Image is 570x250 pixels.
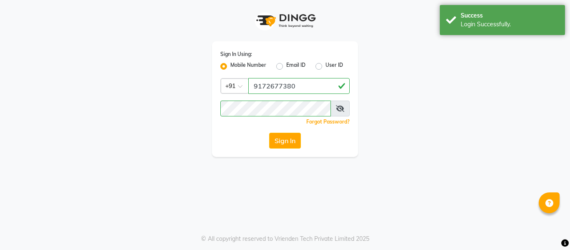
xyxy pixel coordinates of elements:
label: Mobile Number [230,61,266,71]
a: Forgot Password? [306,119,350,125]
input: Username [248,78,350,94]
div: Login Successfully. [461,20,559,29]
input: Username [220,101,331,116]
img: logo1.svg [252,8,318,33]
label: User ID [325,61,343,71]
div: Success [461,11,559,20]
button: Sign In [269,133,301,149]
iframe: chat widget [535,217,562,242]
label: Email ID [286,61,305,71]
label: Sign In Using: [220,51,252,58]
